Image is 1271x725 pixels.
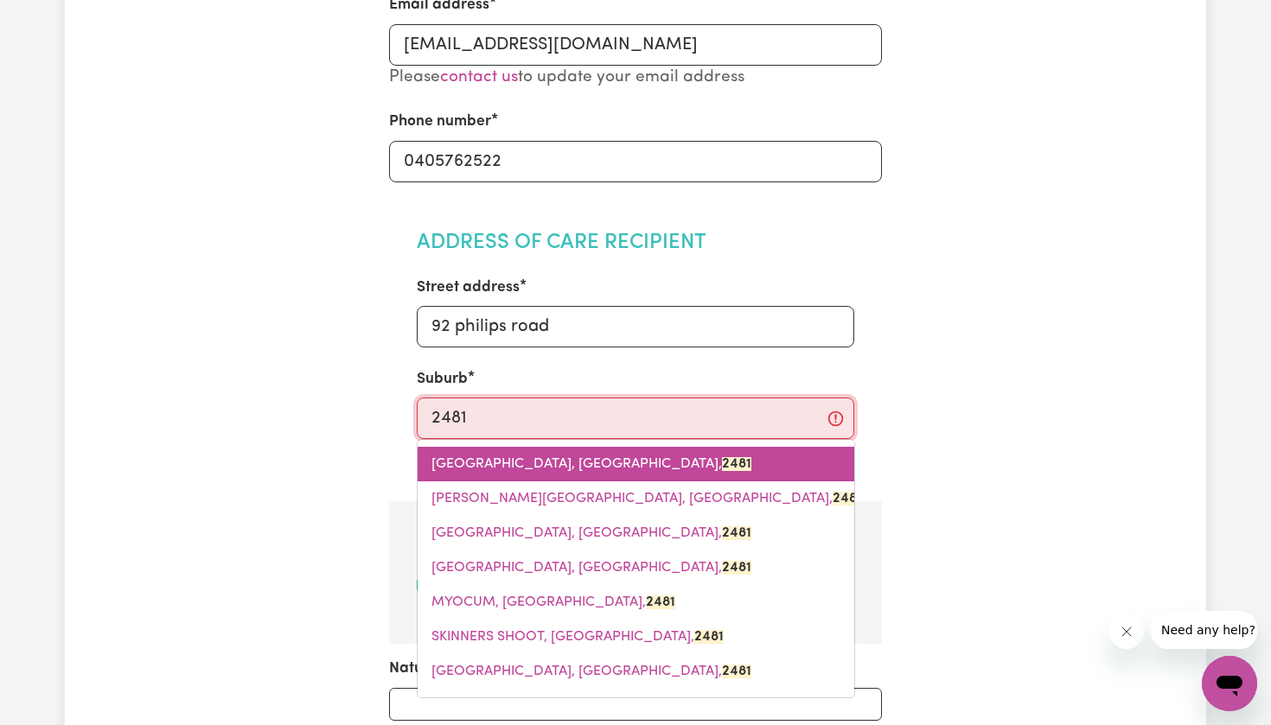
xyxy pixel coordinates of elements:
[646,595,675,609] mark: 2481
[417,277,520,299] label: Street address
[417,439,855,698] div: menu-options
[431,561,751,575] span: [GEOGRAPHIC_DATA], [GEOGRAPHIC_DATA],
[417,306,855,347] input: e.g. 24/29, Victoria St.
[418,516,854,550] a: EWINGSDALE, New South Wales, 2481
[722,665,751,678] mark: 2481
[431,526,751,540] span: [GEOGRAPHIC_DATA], [GEOGRAPHIC_DATA],
[431,630,724,644] span: SKINNERS SHOOT, [GEOGRAPHIC_DATA],
[418,550,854,585] a: HAYTERS HILL, New South Wales, 2481
[389,141,883,182] input: e.g. 0410 123 456
[417,368,468,391] label: Suburb
[440,69,518,86] a: contact us
[1109,614,1144,649] iframe: Close message
[1202,656,1257,711] iframe: Button to launch messaging window
[722,526,751,540] mark: 2481
[431,457,751,471] span: [GEOGRAPHIC_DATA], [GEOGRAPHIC_DATA],
[389,66,883,91] p: Please to update your email address
[417,231,855,256] h2: Address of Care Recipient
[418,481,854,516] a: BYRON BAY, New South Wales, 2481
[418,447,854,481] a: BROKEN HEAD, New South Wales, 2481
[722,457,751,471] mark: 2481
[694,630,724,644] mark: 2481
[722,561,751,575] mark: 2481
[1151,611,1257,649] iframe: Message from company
[417,397,855,439] input: e.g. North Bondi, New South Wales
[431,492,862,506] span: [PERSON_NAME][GEOGRAPHIC_DATA], [GEOGRAPHIC_DATA],
[389,658,681,680] label: Nature of your/the individual’s disability?
[418,620,854,654] a: SKINNERS SHOOT, New South Wales, 2481
[418,585,854,620] a: MYOCUM, New South Wales, 2481
[418,689,854,723] a: TALOFA, New South Wales, 2481
[418,654,854,689] a: SUFFOLK PARK, New South Wales, 2481
[833,492,862,506] mark: 2481
[431,595,675,609] span: MYOCUM, [GEOGRAPHIC_DATA],
[389,24,883,66] input: e.g. beth.childs@gmail.com
[431,665,751,678] span: [GEOGRAPHIC_DATA], [GEOGRAPHIC_DATA],
[389,111,491,133] label: Phone number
